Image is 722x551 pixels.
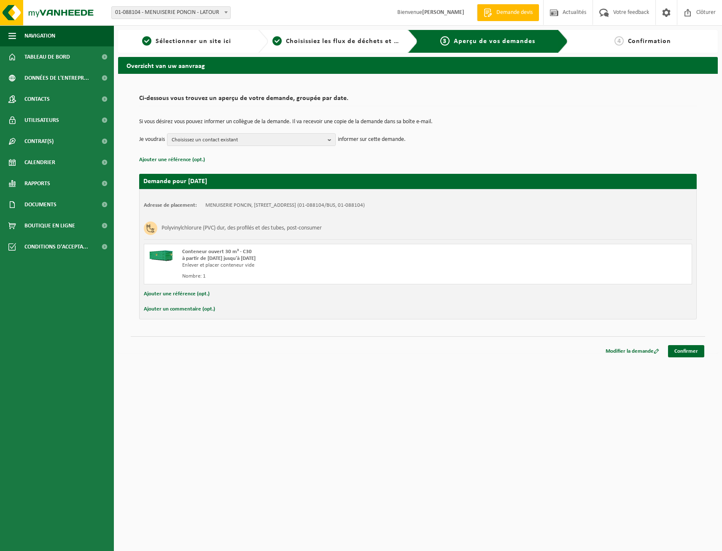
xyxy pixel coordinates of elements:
[139,133,165,146] p: Je voudrais
[24,236,88,257] span: Conditions d'accepta...
[148,248,174,261] img: HK-XC-30-GN-00.png
[338,133,406,146] p: informer sur cette demande.
[24,215,75,236] span: Boutique en ligne
[24,89,50,110] span: Contacts
[24,194,57,215] span: Documents
[118,57,718,73] h2: Overzicht van uw aanvraag
[628,38,671,45] span: Confirmation
[24,46,70,68] span: Tableau de bord
[668,345,704,357] a: Confirmer
[182,256,256,261] strong: à partir de [DATE] jusqu'à [DATE]
[182,262,452,269] div: Enlever et placer conteneur vide
[156,38,231,45] span: Sélectionner un site ici
[182,273,452,280] div: Nombre: 1
[272,36,401,46] a: 2Choisissiez les flux de déchets et récipients
[24,25,55,46] span: Navigation
[440,36,450,46] span: 3
[24,152,55,173] span: Calendrier
[122,36,251,46] a: 1Sélectionner un site ici
[139,119,697,125] p: Si vous désirez vous pouvez informer un collègue de la demande. Il va recevoir une copie de la de...
[144,203,197,208] strong: Adresse de placement:
[111,6,231,19] span: 01-088104 - MENUISERIE PONCIN - LATOUR
[182,249,252,254] span: Conteneur ouvert 30 m³ - C30
[162,221,322,235] h3: Polyvinylchlorure (PVC) dur, des profilés et des tubes, post-consumer
[144,289,210,300] button: Ajouter une référence (opt.)
[142,36,151,46] span: 1
[167,133,336,146] button: Choisissez un contact existant
[614,36,624,46] span: 4
[139,95,697,106] h2: Ci-dessous vous trouvez un aperçu de votre demande, groupée par date.
[143,178,207,185] strong: Demande pour [DATE]
[172,134,324,146] span: Choisissez un contact existant
[272,36,282,46] span: 2
[205,202,365,209] td: MENUISERIE PONCIN, [STREET_ADDRESS] (01-088104/BUS, 01-088104)
[144,304,215,315] button: Ajouter un commentaire (opt.)
[24,68,89,89] span: Données de l'entrepr...
[286,38,426,45] span: Choisissiez les flux de déchets et récipients
[599,345,665,357] a: Modifier la demande
[24,110,59,131] span: Utilisateurs
[139,154,205,165] button: Ajouter une référence (opt.)
[112,7,230,19] span: 01-088104 - MENUISERIE PONCIN - LATOUR
[477,4,539,21] a: Demande devis
[422,9,464,16] strong: [PERSON_NAME]
[494,8,535,17] span: Demande devis
[454,38,535,45] span: Aperçu de vos demandes
[24,173,50,194] span: Rapports
[24,131,54,152] span: Contrat(s)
